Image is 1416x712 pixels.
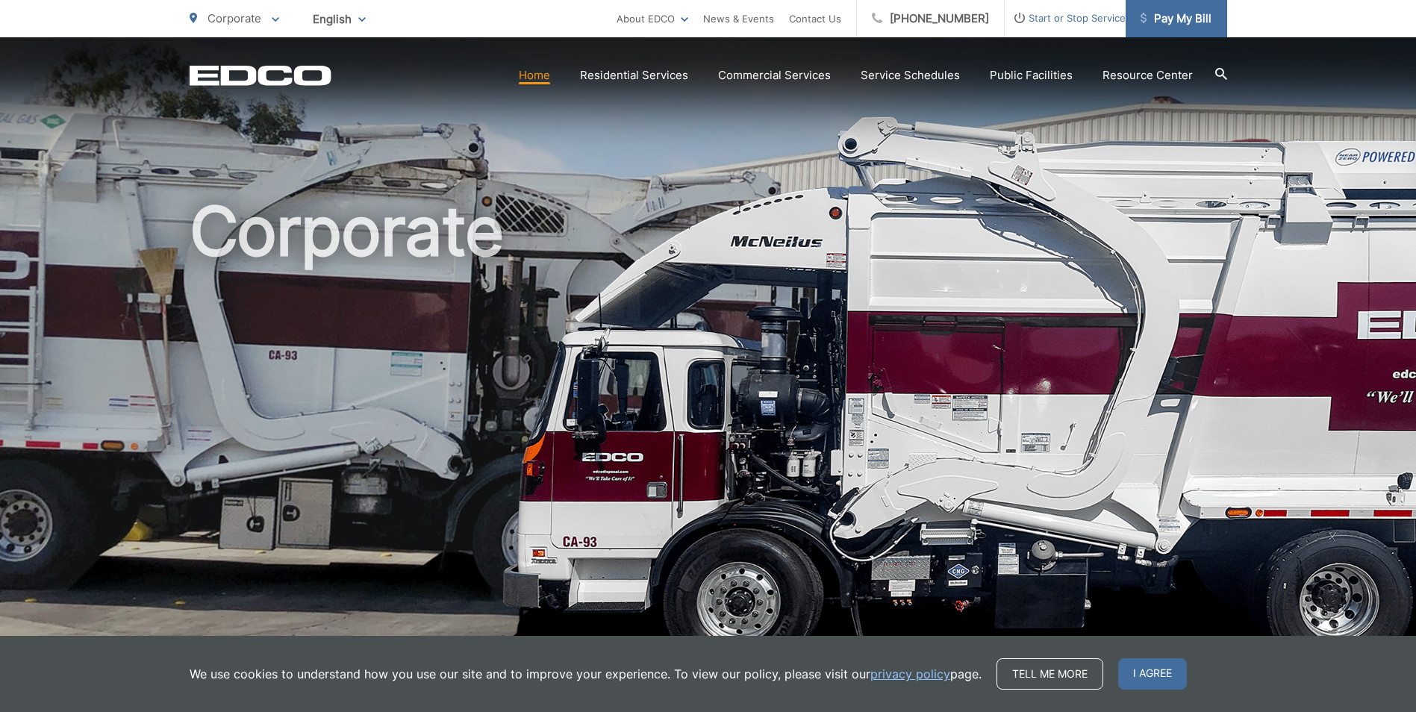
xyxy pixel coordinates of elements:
[580,66,688,84] a: Residential Services
[190,65,331,86] a: EDCD logo. Return to the homepage.
[1141,10,1211,28] span: Pay My Bill
[870,665,950,683] a: privacy policy
[996,658,1103,690] a: Tell me more
[617,10,688,28] a: About EDCO
[190,665,982,683] p: We use cookies to understand how you use our site and to improve your experience. To view our pol...
[302,6,377,32] span: English
[789,10,841,28] a: Contact Us
[718,66,831,84] a: Commercial Services
[208,11,261,25] span: Corporate
[990,66,1073,84] a: Public Facilities
[703,10,774,28] a: News & Events
[1102,66,1193,84] a: Resource Center
[519,66,550,84] a: Home
[861,66,960,84] a: Service Schedules
[1118,658,1187,690] span: I agree
[190,194,1227,666] h1: Corporate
